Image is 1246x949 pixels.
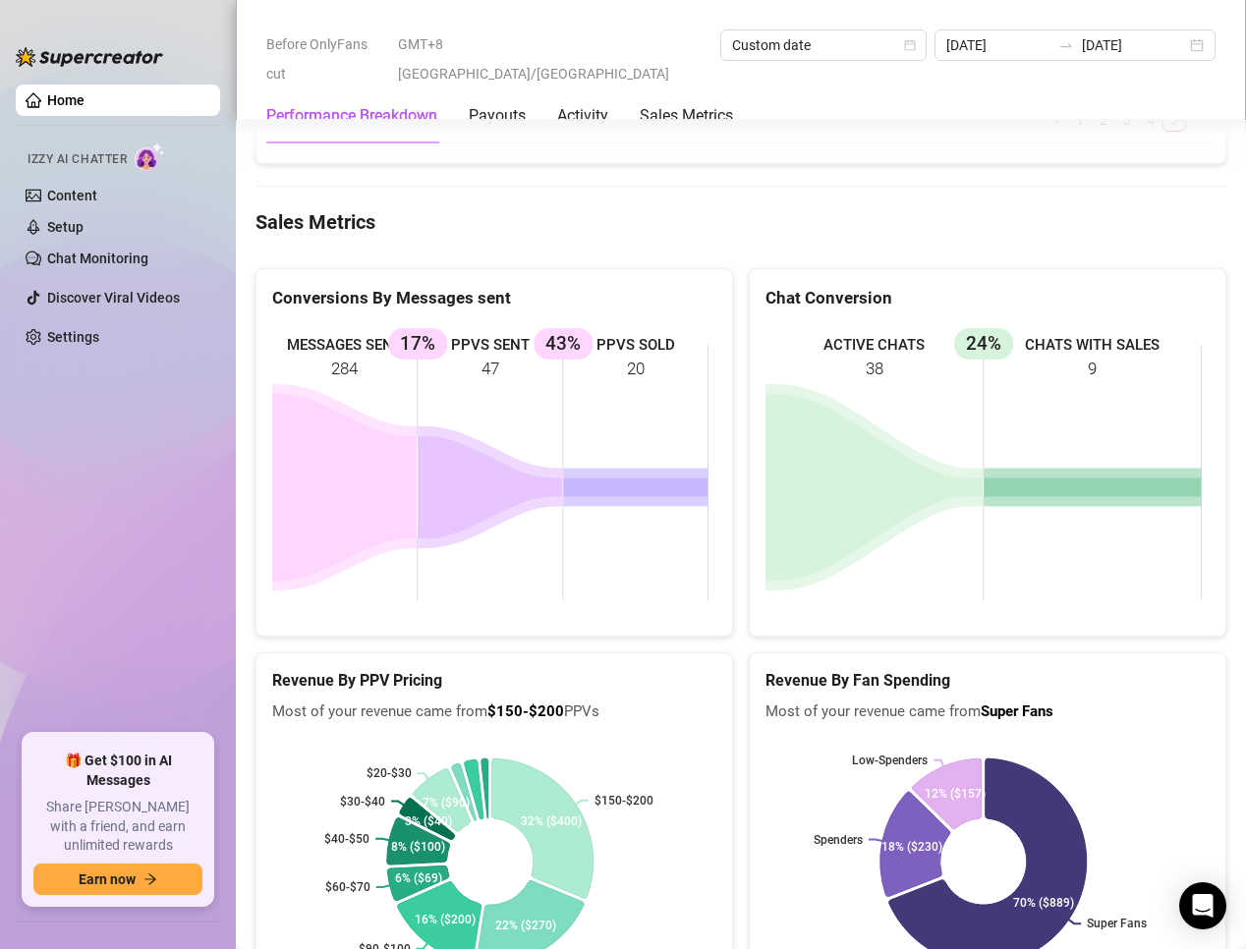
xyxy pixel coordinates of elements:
div: Activity [557,104,608,128]
span: arrow-right [143,872,157,886]
span: Most of your revenue came from [765,700,1210,724]
div: Open Intercom Messenger [1179,882,1226,929]
h4: Sales Metrics [255,208,1226,236]
text: $60-$70 [325,880,370,894]
span: Earn now [79,871,136,887]
img: logo-BBDzfeDw.svg [16,47,163,67]
text: $20-$30 [367,766,412,780]
div: Performance Breakdown [266,104,437,128]
a: Setup [47,219,84,235]
span: to [1058,37,1074,53]
span: Izzy AI Chatter [28,150,127,169]
a: Content [47,188,97,203]
text: $40-$50 [324,832,369,846]
button: Earn nowarrow-right [33,864,202,895]
span: Share [PERSON_NAME] with a friend, and earn unlimited rewards [33,798,202,856]
text: Spenders [814,832,863,846]
h5: Revenue By PPV Pricing [272,669,716,693]
a: Settings [47,329,99,345]
input: End date [1082,34,1186,56]
text: $30-$40 [340,794,385,808]
text: $150-$200 [595,794,653,808]
a: Home [47,92,85,108]
div: Chat Conversion [765,285,1210,311]
span: calendar [904,39,916,51]
text: Low-Spenders [852,754,928,767]
h5: Revenue By Fan Spending [765,669,1210,693]
div: Conversions By Messages sent [272,285,716,311]
div: Sales Metrics [640,104,733,128]
span: 🎁 Get $100 in AI Messages [33,752,202,790]
span: Before OnlyFans cut [266,29,386,88]
b: $150-$200 [487,702,564,720]
span: Most of your revenue came from PPVs [272,700,716,724]
img: AI Chatter [135,142,165,171]
div: Payouts [469,104,526,128]
text: Super Fans [1087,917,1147,930]
span: Custom date [732,30,915,60]
a: Chat Monitoring [47,251,148,266]
span: GMT+8 [GEOGRAPHIC_DATA]/[GEOGRAPHIC_DATA] [398,29,708,88]
a: Discover Viral Videos [47,290,180,306]
input: Start date [946,34,1050,56]
b: Super Fans [981,702,1053,720]
span: swap-right [1058,37,1074,53]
